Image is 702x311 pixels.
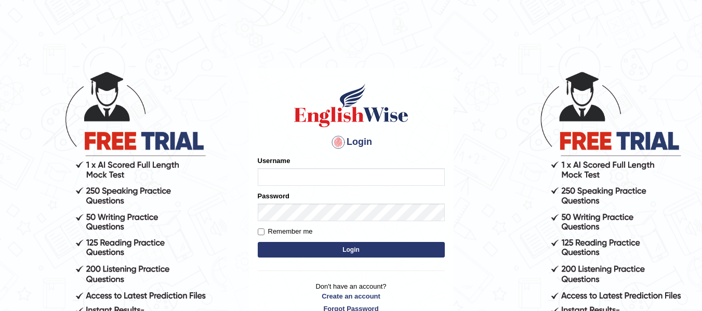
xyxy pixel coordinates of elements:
img: Logo of English Wise sign in for intelligent practice with AI [292,82,410,129]
label: Username [258,156,290,166]
input: Remember me [258,228,264,235]
h4: Login [258,134,445,151]
button: Login [258,242,445,258]
a: Create an account [258,291,445,301]
label: Remember me [258,226,313,237]
label: Password [258,191,289,201]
